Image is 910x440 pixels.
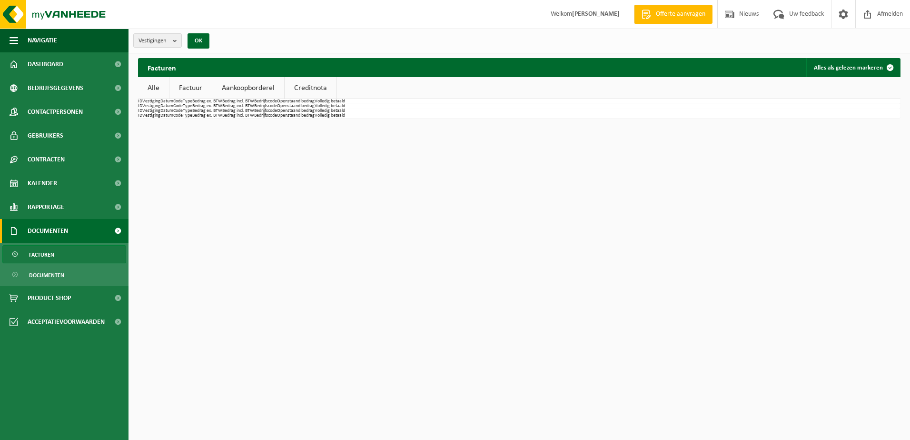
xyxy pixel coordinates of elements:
button: Alles als gelezen markeren [806,58,900,77]
strong: [PERSON_NAME] [572,10,620,18]
th: Datum [160,99,173,104]
span: Contracten [28,148,65,171]
th: Openstaand bedrag [277,113,315,118]
span: Offerte aanvragen [653,10,708,19]
span: Acceptatievoorwaarden [28,310,105,334]
span: Product Shop [28,286,71,310]
th: Volledig betaald [315,113,345,118]
a: Facturen [2,245,126,263]
th: Vestiging [142,104,160,109]
th: Volledig betaald [315,104,345,109]
th: Bedrijfscode [254,109,277,113]
button: OK [188,33,209,49]
th: Datum [160,113,173,118]
span: Rapportage [28,195,64,219]
th: Bedrijfscode [254,104,277,109]
span: Facturen [29,246,54,264]
a: Factuur [169,77,212,99]
span: Gebruikers [28,124,63,148]
th: Bedrag incl. BTW [222,104,254,109]
span: Documenten [28,219,68,243]
th: ID [138,109,142,113]
th: Openstaand bedrag [277,109,315,113]
a: Alle [138,77,169,99]
button: Vestigingen [133,33,182,48]
th: Bedrijfscode [254,99,277,104]
a: Creditnota [285,77,336,99]
th: Volledig betaald [315,99,345,104]
th: Datum [160,109,173,113]
th: Code [173,99,183,104]
th: Vestiging [142,99,160,104]
th: Type [183,109,192,113]
span: Vestigingen [138,34,169,48]
th: Bedrag ex. BTW [192,104,222,109]
span: Dashboard [28,52,63,76]
a: Offerte aanvragen [634,5,712,24]
th: Type [183,99,192,104]
a: Aankoopborderel [212,77,284,99]
th: ID [138,113,142,118]
th: Datum [160,104,173,109]
th: Code [173,113,183,118]
th: Bedrag incl. BTW [222,113,254,118]
a: Documenten [2,266,126,284]
th: Bedrag ex. BTW [192,113,222,118]
th: Bedrag ex. BTW [192,109,222,113]
th: Code [173,109,183,113]
th: ID [138,99,142,104]
th: Code [173,104,183,109]
th: Openstaand bedrag [277,99,315,104]
th: Type [183,104,192,109]
th: Vestiging [142,109,160,113]
th: Volledig betaald [315,109,345,113]
th: Bedrijfscode [254,113,277,118]
span: Bedrijfsgegevens [28,76,83,100]
th: Bedrag incl. BTW [222,109,254,113]
th: Openstaand bedrag [277,104,315,109]
th: Type [183,113,192,118]
th: ID [138,104,142,109]
th: Bedrag ex. BTW [192,99,222,104]
th: Vestiging [142,113,160,118]
span: Contactpersonen [28,100,83,124]
span: Navigatie [28,29,57,52]
th: Bedrag incl. BTW [222,99,254,104]
h2: Facturen [138,58,186,77]
span: Documenten [29,266,64,284]
span: Kalender [28,171,57,195]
